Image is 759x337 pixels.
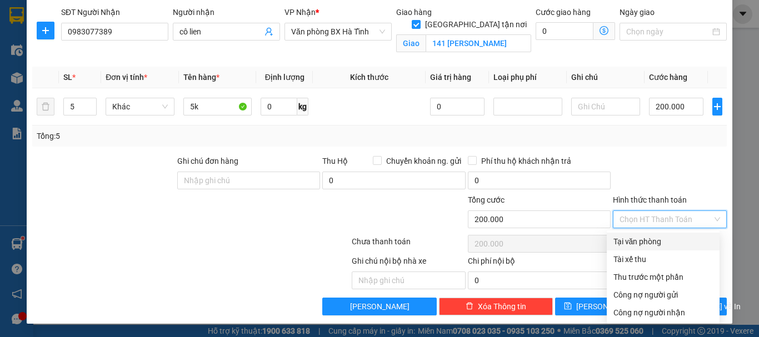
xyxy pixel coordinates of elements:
div: Ghi chú nội bộ nhà xe [352,255,466,271]
span: [PERSON_NAME] [576,300,636,313]
div: Tổng: 5 [37,130,294,142]
div: Công nợ người gửi [613,289,713,301]
span: Văn phòng BX Hà Tĩnh [291,23,385,40]
span: SL [63,73,72,82]
div: Tại văn phòng [613,235,713,248]
label: Hình thức thanh toán [613,195,687,204]
div: Chưa thanh toán [351,235,467,255]
span: delete [466,302,473,311]
button: [PERSON_NAME] [322,298,436,315]
span: dollar-circle [600,26,608,35]
span: save [564,302,572,311]
label: Cước giao hàng [536,8,591,17]
span: Định lượng [265,73,304,82]
span: Giá trị hàng [430,73,471,82]
th: Loại phụ phí [489,67,567,88]
span: Giao [396,34,426,52]
input: Ghi chú đơn hàng [177,172,320,189]
span: VP Nhận [284,8,316,17]
span: Đơn vị tính [106,73,147,82]
span: Thu Hộ [322,157,348,165]
span: Giao hàng [396,8,432,17]
input: 0 [430,98,485,115]
button: printer[PERSON_NAME] và In [642,298,727,315]
span: Chuyển khoản ng. gửi [382,155,466,167]
th: Ghi chú [567,67,645,88]
div: Tài xế thu [613,253,713,265]
span: Phí thu hộ khách nhận trả [477,155,576,167]
input: Nhập ghi chú [352,271,466,289]
input: Ghi Chú [571,98,640,115]
input: Ngày giao [626,26,710,38]
button: plus [712,98,722,115]
button: plus [37,22,54,39]
span: plus [713,102,722,111]
div: SĐT Người Nhận [61,6,168,18]
span: Khác [112,98,168,115]
div: Cước gửi hàng sẽ được ghi vào công nợ của người gửi [607,286,720,304]
span: [GEOGRAPHIC_DATA] tận nơi [421,18,531,31]
span: plus [37,26,54,35]
span: Cước hàng [649,73,687,82]
span: Tổng cước [468,195,505,204]
input: Giao tận nơi [426,34,531,52]
span: user-add [264,27,273,36]
input: Cước giao hàng [536,22,593,40]
label: Ngày giao [620,8,655,17]
input: VD: Bàn, Ghế [183,98,252,115]
span: [PERSON_NAME] [350,300,410,313]
span: Xóa Thông tin [478,300,526,313]
div: Người nhận [173,6,280,18]
span: kg [297,98,308,115]
button: save[PERSON_NAME] [555,298,640,315]
span: Kích thước [350,73,388,82]
div: Cước gửi hàng sẽ được ghi vào công nợ của người nhận [607,304,720,321]
span: Tên hàng [183,73,219,82]
button: deleteXóa Thông tin [439,298,553,315]
div: Thu trước một phần [613,271,713,283]
div: Chi phí nội bộ [468,255,611,271]
label: Ghi chú đơn hàng [177,157,238,165]
button: delete [37,98,54,115]
div: Công nợ người nhận [613,306,713,319]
